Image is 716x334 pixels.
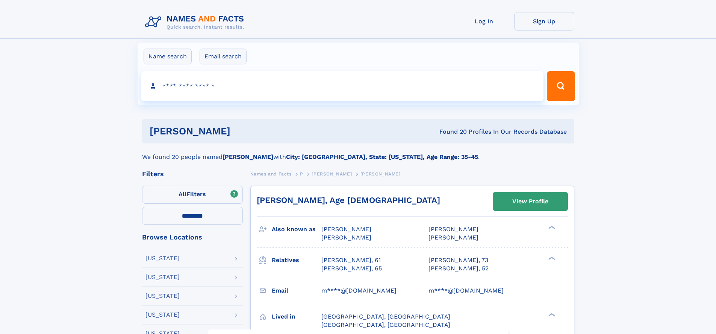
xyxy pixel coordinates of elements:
[546,256,556,261] div: ❯
[360,171,401,177] span: [PERSON_NAME]
[145,312,180,318] div: [US_STATE]
[428,264,489,273] a: [PERSON_NAME], 52
[546,312,556,317] div: ❯
[257,195,440,205] a: [PERSON_NAME], Age [DEMOGRAPHIC_DATA]
[321,313,450,320] span: [GEOGRAPHIC_DATA], [GEOGRAPHIC_DATA]
[145,255,180,261] div: [US_STATE]
[141,71,544,101] input: search input
[150,127,335,136] h1: [PERSON_NAME]
[300,169,303,178] a: P
[321,321,450,328] span: [GEOGRAPHIC_DATA], [GEOGRAPHIC_DATA]
[546,225,556,230] div: ❯
[312,171,352,177] span: [PERSON_NAME]
[321,256,381,264] a: [PERSON_NAME], 61
[300,171,303,177] span: P
[286,153,478,160] b: City: [GEOGRAPHIC_DATA], State: [US_STATE], Age Range: 35-45
[144,49,192,64] label: Name search
[547,71,575,101] button: Search Button
[428,226,478,233] span: [PERSON_NAME]
[142,171,243,177] div: Filters
[321,226,371,233] span: [PERSON_NAME]
[223,153,273,160] b: [PERSON_NAME]
[142,12,250,32] img: Logo Names and Facts
[512,193,548,210] div: View Profile
[454,12,514,31] a: Log In
[272,284,321,297] h3: Email
[335,128,567,136] div: Found 20 Profiles In Our Records Database
[142,186,243,204] label: Filters
[514,12,574,31] a: Sign Up
[321,234,371,241] span: [PERSON_NAME]
[272,223,321,236] h3: Also known as
[272,310,321,323] h3: Lived in
[142,234,243,241] div: Browse Locations
[250,169,292,178] a: Names and Facts
[142,143,574,162] div: We found 20 people named with .
[493,192,568,210] a: View Profile
[321,264,382,273] a: [PERSON_NAME], 65
[272,254,321,267] h3: Relatives
[145,293,180,299] div: [US_STATE]
[312,169,352,178] a: [PERSON_NAME]
[200,49,247,64] label: Email search
[179,191,186,198] span: All
[428,256,488,264] a: [PERSON_NAME], 73
[145,274,180,280] div: [US_STATE]
[428,234,478,241] span: [PERSON_NAME]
